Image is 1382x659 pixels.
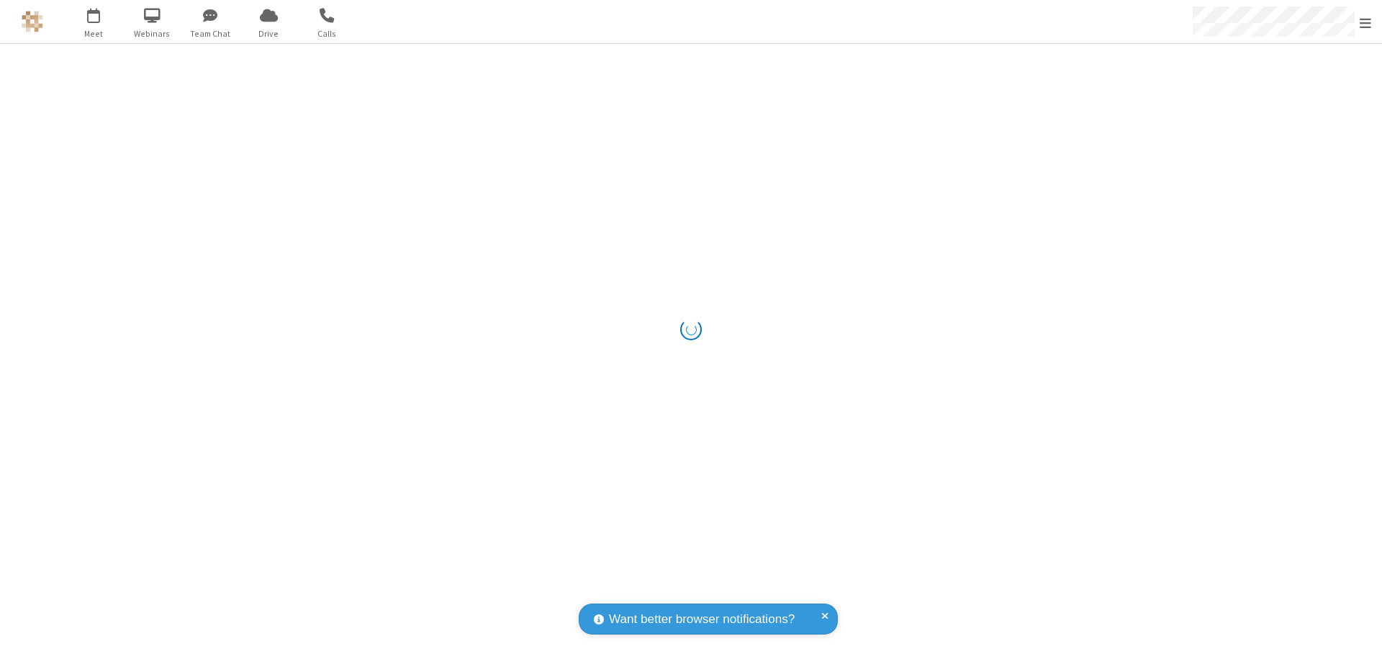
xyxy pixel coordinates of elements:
[67,27,121,40] span: Meet
[242,27,296,40] span: Drive
[125,27,179,40] span: Webinars
[22,11,43,32] img: QA Selenium DO NOT DELETE OR CHANGE
[300,27,354,40] span: Calls
[609,610,795,629] span: Want better browser notifications?
[184,27,238,40] span: Team Chat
